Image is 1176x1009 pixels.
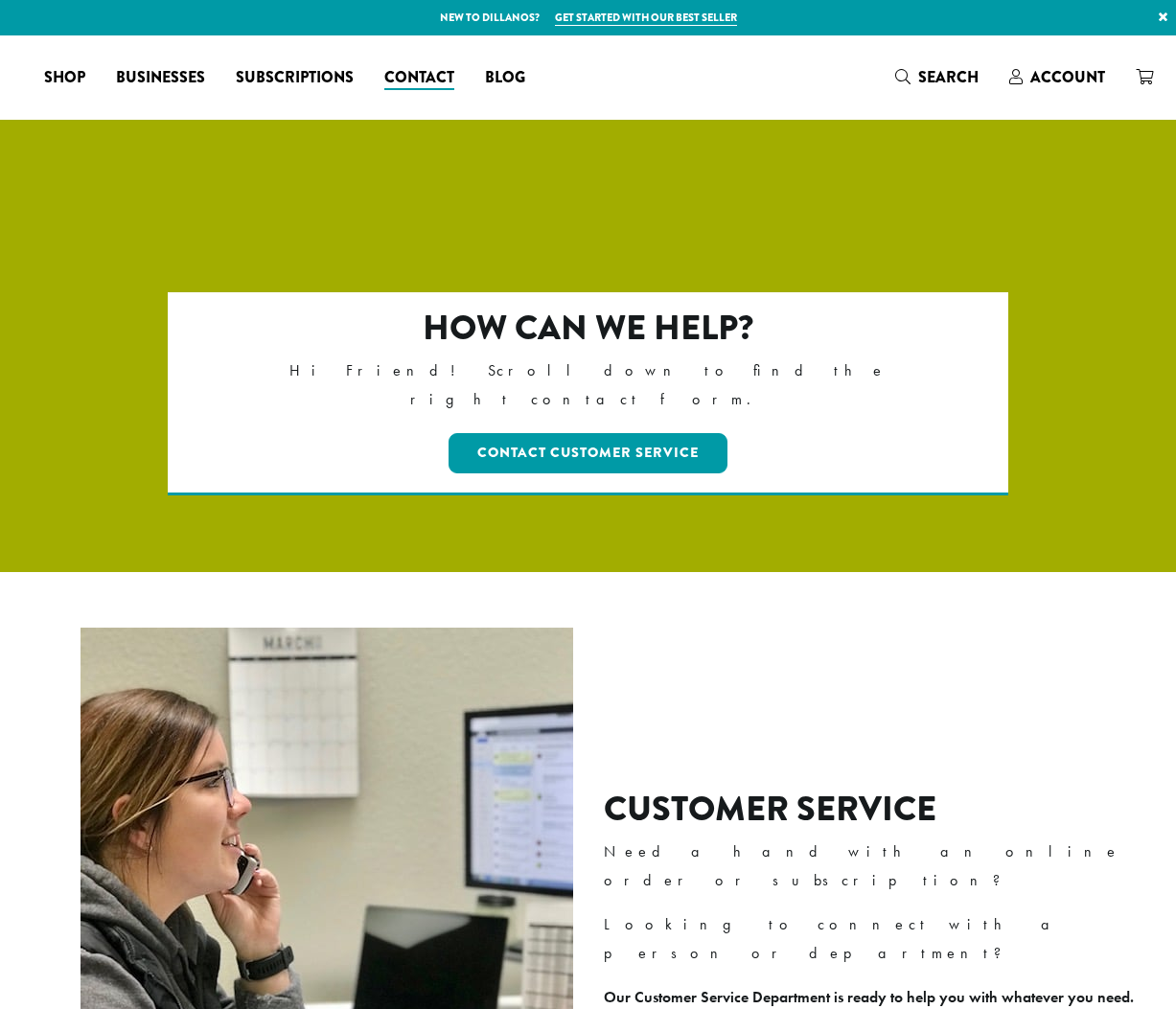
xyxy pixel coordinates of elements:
[604,987,1134,1007] strong: Our Customer Service Department is ready to help you with whatever you need.
[1030,66,1105,88] span: Account
[880,61,994,93] a: Search
[384,66,454,90] span: Contact
[250,308,926,349] h2: How can we help?
[250,356,926,414] p: Hi Friend! Scroll down to find the right contact form.
[44,66,85,90] span: Shop
[116,66,205,90] span: Businesses
[918,66,979,88] span: Search
[236,66,354,90] span: Subscriptions
[604,789,1149,830] h2: Customer Service
[555,10,737,26] a: Get started with our best seller
[29,62,101,93] a: Shop
[449,433,727,473] a: Contact Customer Service
[604,910,1149,968] p: Looking to connect with a person or department?
[604,837,1149,895] p: Need a hand with an online order or subscription?
[485,66,525,90] span: Blog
